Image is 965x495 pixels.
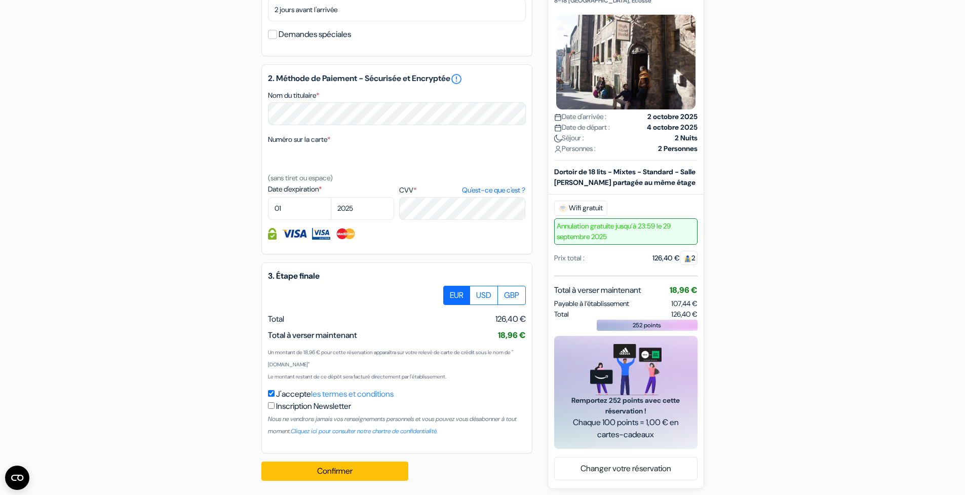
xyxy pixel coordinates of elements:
label: Date d'expiration [268,184,394,195]
label: Numéro sur la carte [268,134,330,145]
h5: 3. Étape finale [268,271,526,281]
a: les termes et conditions [311,389,394,399]
strong: 4 octobre 2025 [647,122,698,133]
span: Chaque 100 points = 1,00 € en cartes-cadeaux [566,416,685,441]
small: Nous ne vendrons jamais vos renseignements personnels et vous pouvez vous désabonner à tout moment. [268,415,517,435]
img: Visa Electron [312,228,330,240]
img: calendar.svg [554,113,562,121]
label: EUR [443,286,470,305]
div: Prix total : [554,253,585,263]
strong: 2 octobre 2025 [647,111,698,122]
label: Inscription Newsletter [276,400,351,412]
small: Un montant de 18,96 € pour cette réservation apparaîtra sur votre relevé de carte de crédit sous ... [268,349,513,368]
div: 126,40 € [652,253,698,263]
label: CVV [399,185,525,196]
span: Date d'arrivée : [554,111,606,122]
span: Total à verser maintenant [554,284,641,296]
button: Confirmer [261,462,408,481]
span: 126,40 € [495,313,526,325]
img: Visa [282,228,307,240]
strong: 2 Personnes [658,143,698,154]
img: guest.svg [684,255,691,262]
span: 18,96 € [670,285,698,295]
span: Payable à l’établissement [554,298,629,309]
label: Demandes spéciales [279,27,351,42]
img: user_icon.svg [554,145,562,153]
a: Qu'est-ce que c'est ? [462,185,525,196]
span: Wifi gratuit [554,201,607,216]
a: Changer votre réservation [555,459,697,478]
img: free_wifi.svg [559,204,567,212]
label: USD [470,286,498,305]
label: GBP [497,286,526,305]
label: Nom du titulaire [268,90,319,101]
span: 107,44 € [671,299,698,308]
b: Dortoir de 18 lits - Mixtes - Standard - Salle [PERSON_NAME] partagée au même étage [554,167,696,187]
span: 2 [680,251,698,265]
span: Total [268,314,284,324]
strong: 2 Nuits [675,133,698,143]
span: Date de départ : [554,122,610,133]
a: error_outline [450,73,462,85]
a: Cliquez ici pour consulter notre chartre de confidentialité. [291,427,438,435]
span: Annulation gratuite jusqu’à 23:59 le 29 septembre 2025 [554,218,698,245]
h5: 2. Méthode de Paiement - Sécurisée et Encryptée [268,73,526,85]
img: moon.svg [554,135,562,142]
span: Séjour : [554,133,584,143]
span: Personnes : [554,143,596,154]
button: Ouvrir le widget CMP [5,466,29,490]
img: Master Card [335,228,356,240]
small: Le montant restant de ce dépôt sera facturé directement par l'établissement. [268,373,446,380]
span: 18,96 € [498,330,526,340]
small: (sans tiret ou espace) [268,173,333,182]
span: Total à verser maintenant [268,330,357,340]
span: 252 points [633,321,661,330]
span: Total [554,309,569,320]
label: J'accepte [276,388,394,400]
span: Remportez 252 points avec cette réservation ! [566,395,685,416]
span: 126,40 € [671,309,698,320]
div: Basic radio toggle button group [444,286,526,305]
img: calendar.svg [554,124,562,132]
img: gift_card_hero_new.png [590,344,662,395]
img: Information de carte de crédit entièrement encryptée et sécurisée [268,228,277,240]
